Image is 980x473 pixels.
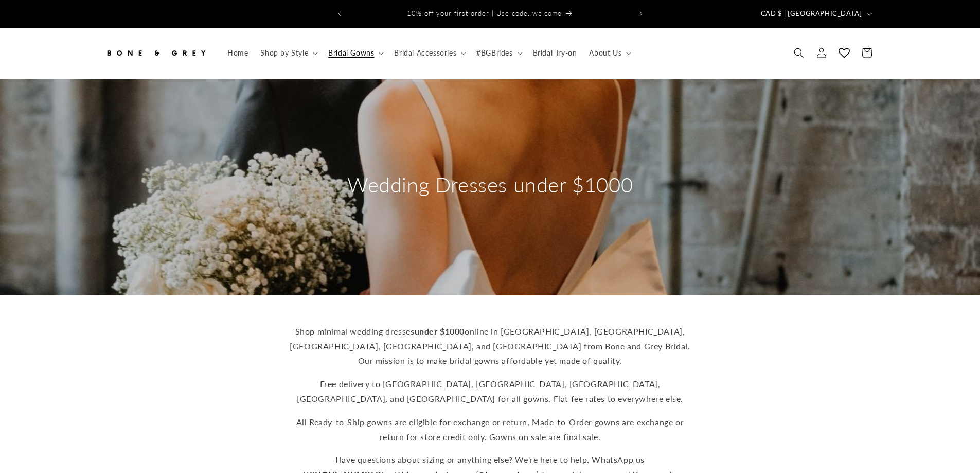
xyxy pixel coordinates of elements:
[388,42,470,64] summary: Bridal Accessories
[328,4,351,24] button: Previous announcement
[476,48,512,58] span: #BGBrides
[394,48,456,58] span: Bridal Accessories
[527,42,583,64] a: Bridal Try-on
[100,38,211,68] a: Bone and Grey Bridal
[788,42,810,64] summary: Search
[290,324,691,369] p: Shop minimal wedding dresses online in [GEOGRAPHIC_DATA], [GEOGRAPHIC_DATA], [GEOGRAPHIC_DATA], [...
[227,48,248,58] span: Home
[221,42,254,64] a: Home
[589,48,621,58] span: About Us
[470,42,526,64] summary: #BGBrides
[755,4,876,24] button: CAD $ | [GEOGRAPHIC_DATA]
[290,415,691,445] p: All Ready-to-Ship gowns are eligible for exchange or return, Made-to-Order gowns are exchange or ...
[533,48,577,58] span: Bridal Try-on
[328,48,374,58] span: Bridal Gowns
[347,171,633,198] h2: Wedding Dresses under $1000
[260,48,308,58] span: Shop by Style
[761,9,862,19] span: CAD $ | [GEOGRAPHIC_DATA]
[290,377,691,407] p: Free delivery to [GEOGRAPHIC_DATA], [GEOGRAPHIC_DATA], [GEOGRAPHIC_DATA], [GEOGRAPHIC_DATA], and ...
[630,4,652,24] button: Next announcement
[254,42,322,64] summary: Shop by Style
[415,326,465,336] strong: under $1000
[322,42,388,64] summary: Bridal Gowns
[104,42,207,64] img: Bone and Grey Bridal
[407,9,562,17] span: 10% off your first order | Use code: welcome
[583,42,635,64] summary: About Us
